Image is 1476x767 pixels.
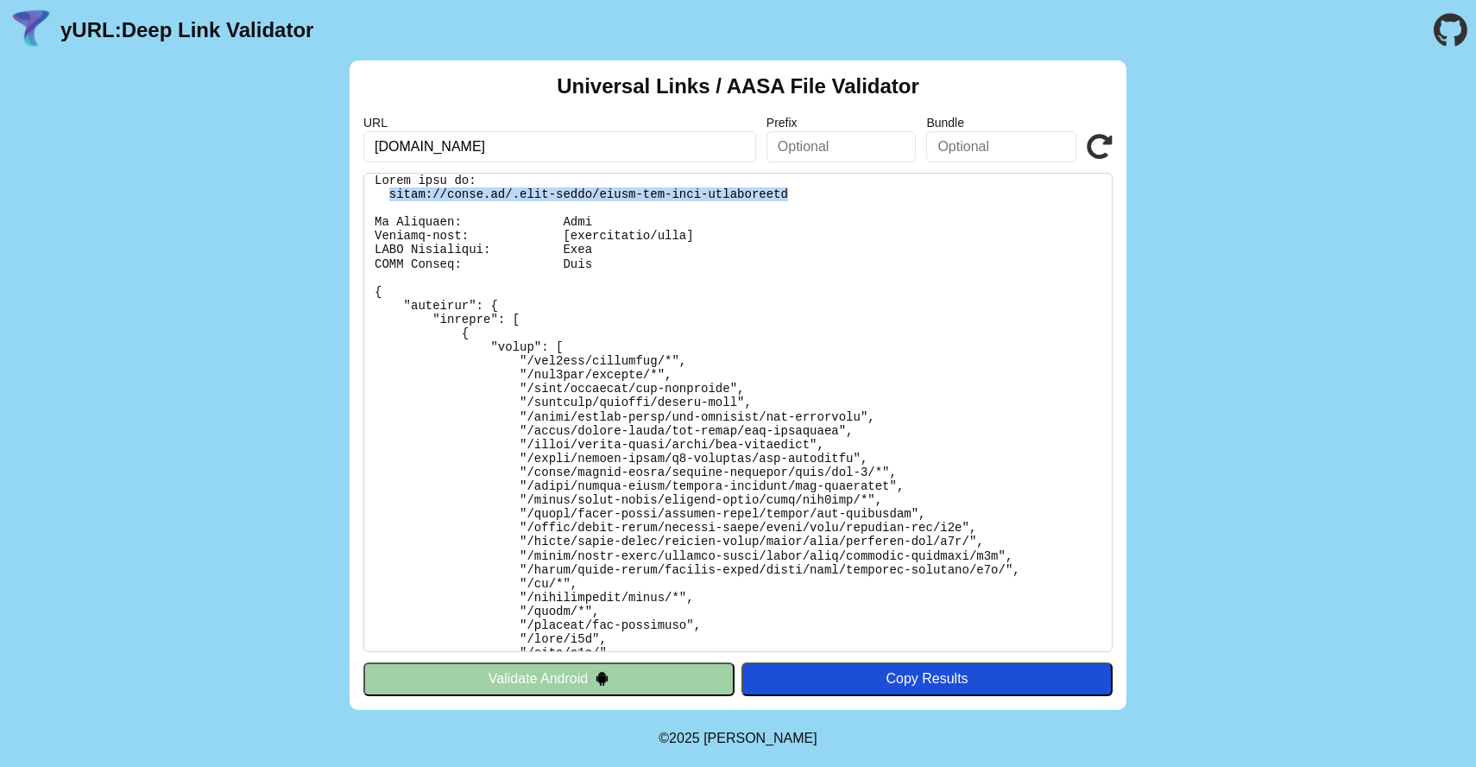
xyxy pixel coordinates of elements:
[766,131,917,162] input: Optional
[363,131,756,162] input: Required
[741,662,1113,695] button: Copy Results
[363,662,735,695] button: Validate Android
[926,131,1076,162] input: Optional
[926,116,1076,130] label: Bundle
[363,116,756,130] label: URL
[60,18,313,42] a: yURL:Deep Link Validator
[363,173,1113,652] pre: Lorem ipsu do: sitam://conse.ad/.elit-seddo/eiusm-tem-inci-utlaboreetd Ma Aliquaen: Admi Veniamq-...
[750,671,1104,687] div: Copy Results
[669,731,700,745] span: 2025
[557,74,919,98] h2: Universal Links / AASA File Validator
[766,116,917,130] label: Prefix
[9,8,54,53] img: yURL Logo
[703,731,817,745] a: Michael Ibragimchayev's Personal Site
[659,710,817,767] footer: ©
[595,671,609,686] img: droidIcon.svg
